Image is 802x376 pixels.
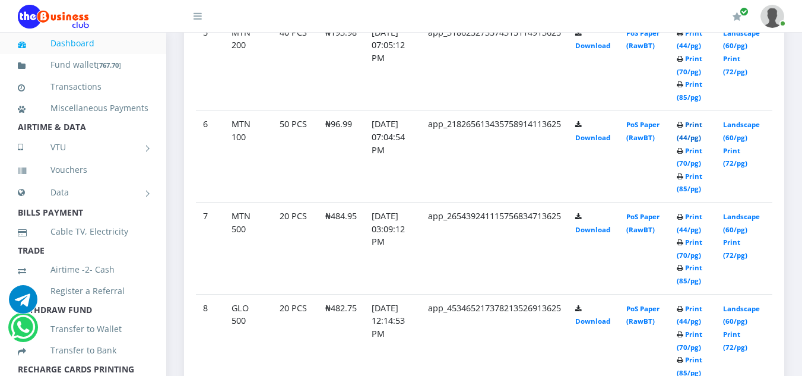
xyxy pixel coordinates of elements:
[18,337,148,364] a: Transfer to Bank
[740,7,749,16] span: Renew/Upgrade Subscription
[421,110,568,203] td: app_218265613435758914113625
[575,225,610,234] a: Download
[18,218,148,245] a: Cable TV, Electricity
[760,5,784,28] img: User
[575,317,610,326] a: Download
[677,120,702,142] a: Print (44/pg)
[318,110,364,203] td: ₦96.99
[626,212,660,234] a: PoS Paper (RawBT)
[272,110,318,203] td: 50 PCS
[224,110,272,203] td: MTN 100
[677,238,702,260] a: Print (70/pg)
[18,30,148,57] a: Dashboard
[723,330,747,352] a: Print (72/pg)
[18,156,148,184] a: Vouchers
[18,51,148,79] a: Fund wallet[767.70]
[364,110,421,203] td: [DATE] 07:04:54 PM
[18,256,148,283] a: Airtime -2- Cash
[677,80,702,102] a: Print (85/pg)
[677,54,702,76] a: Print (70/pg)
[723,120,760,142] a: Landscape (60/pg)
[272,18,318,110] td: 40 PCS
[18,73,148,100] a: Transactions
[575,41,610,50] a: Download
[318,18,364,110] td: ₦193.98
[677,212,702,234] a: Print (44/pg)
[9,294,37,314] a: Chat for support
[723,146,747,168] a: Print (72/pg)
[18,315,148,343] a: Transfer to Wallet
[224,203,272,295] td: MTN 500
[364,18,421,110] td: [DATE] 07:05:12 PM
[18,94,148,122] a: Miscellaneous Payments
[97,61,121,69] small: [ ]
[196,110,224,203] td: 6
[733,12,741,21] i: Renew/Upgrade Subscription
[196,203,224,295] td: 7
[677,330,702,352] a: Print (70/pg)
[677,263,702,285] a: Print (85/pg)
[723,238,747,260] a: Print (72/pg)
[272,203,318,295] td: 20 PCS
[723,212,760,234] a: Landscape (60/pg)
[723,304,760,326] a: Landscape (60/pg)
[364,203,421,295] td: [DATE] 03:09:12 PM
[677,304,702,326] a: Print (44/pg)
[723,54,747,76] a: Print (72/pg)
[677,172,702,194] a: Print (85/pg)
[18,277,148,305] a: Register a Referral
[421,18,568,110] td: app_318625273574315114913625
[575,133,610,142] a: Download
[18,132,148,162] a: VTU
[421,203,568,295] td: app_265439241115756834713625
[18,178,148,207] a: Data
[677,146,702,168] a: Print (70/pg)
[626,120,660,142] a: PoS Paper (RawBT)
[99,61,119,69] b: 767.70
[318,203,364,295] td: ₦484.95
[11,322,35,342] a: Chat for support
[224,18,272,110] td: MTN 200
[626,304,660,326] a: PoS Paper (RawBT)
[18,5,89,29] img: Logo
[196,18,224,110] td: 5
